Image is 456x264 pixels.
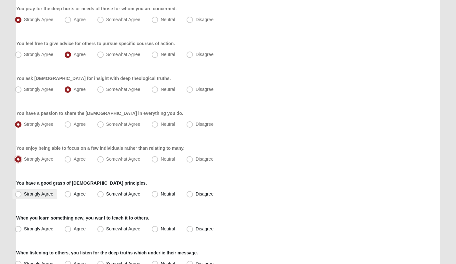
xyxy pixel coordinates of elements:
span: Agree [74,226,85,231]
span: Somewhat Agree [106,226,140,231]
label: You feel free to give advice for others to pursue specific courses of action. [16,40,175,47]
label: You have a good grasp of [DEMOGRAPHIC_DATA] principles. [16,180,147,186]
span: Somewhat Agree [106,17,140,22]
span: Agree [74,191,85,196]
span: Neutral [161,226,175,231]
label: You enjoy being able to focus on a few individuals rather than relating to many. [16,145,185,151]
span: Neutral [161,87,175,92]
span: Strongly Agree [24,191,53,196]
span: Strongly Agree [24,122,53,127]
span: Disagree [196,17,213,22]
span: Agree [74,156,85,162]
span: Strongly Agree [24,52,53,57]
span: Somewhat Agree [106,191,140,196]
span: Strongly Agree [24,226,53,231]
span: Disagree [196,226,213,231]
span: Disagree [196,52,213,57]
span: Agree [74,87,85,92]
label: You ask [DEMOGRAPHIC_DATA] for insight with deep theological truths. [16,75,171,82]
label: When listening to others, you listen for the deep truths which underlie their message. [16,250,198,256]
span: Disagree [196,191,213,196]
span: Neutral [161,122,175,127]
span: Disagree [196,122,213,127]
span: Strongly Agree [24,156,53,162]
span: Disagree [196,87,213,92]
span: Neutral [161,156,175,162]
span: Strongly Agree [24,17,53,22]
span: Disagree [196,156,213,162]
span: Somewhat Agree [106,156,140,162]
span: Agree [74,52,85,57]
span: Neutral [161,52,175,57]
span: Somewhat Agree [106,52,140,57]
label: When you learn something new, you want to teach it to others. [16,215,149,221]
span: Agree [74,17,85,22]
span: Agree [74,122,85,127]
span: Somewhat Agree [106,122,140,127]
span: Somewhat Agree [106,87,140,92]
span: Neutral [161,17,175,22]
label: You have a passion to share the [DEMOGRAPHIC_DATA] in everything you do. [16,110,183,116]
span: Neutral [161,191,175,196]
span: Strongly Agree [24,87,53,92]
label: You pray for the deep hurts or needs of those for whom you are concerned. [16,5,177,12]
